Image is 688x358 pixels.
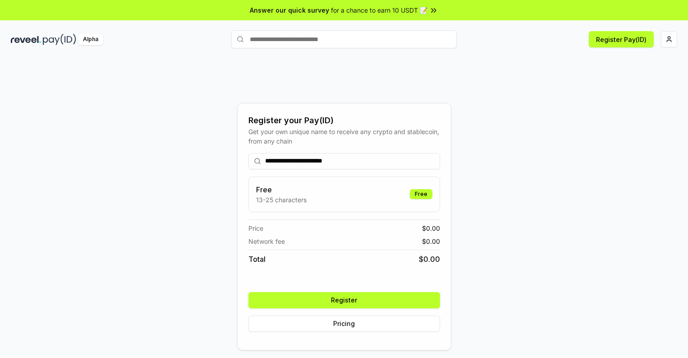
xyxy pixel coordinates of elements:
[248,114,440,127] div: Register your Pay(ID)
[256,195,307,205] p: 13-25 characters
[43,34,76,45] img: pay_id
[331,5,427,15] span: for a chance to earn 10 USDT 📝
[248,237,285,246] span: Network fee
[11,34,41,45] img: reveel_dark
[248,254,266,265] span: Total
[248,316,440,332] button: Pricing
[78,34,103,45] div: Alpha
[248,223,263,233] span: Price
[248,127,440,146] div: Get your own unique name to receive any crypto and stablecoin, from any chain
[410,189,432,199] div: Free
[248,292,440,308] button: Register
[419,254,440,265] span: $ 0.00
[422,237,440,246] span: $ 0.00
[256,184,307,195] h3: Free
[250,5,329,15] span: Answer our quick survey
[589,31,654,47] button: Register Pay(ID)
[422,223,440,233] span: $ 0.00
